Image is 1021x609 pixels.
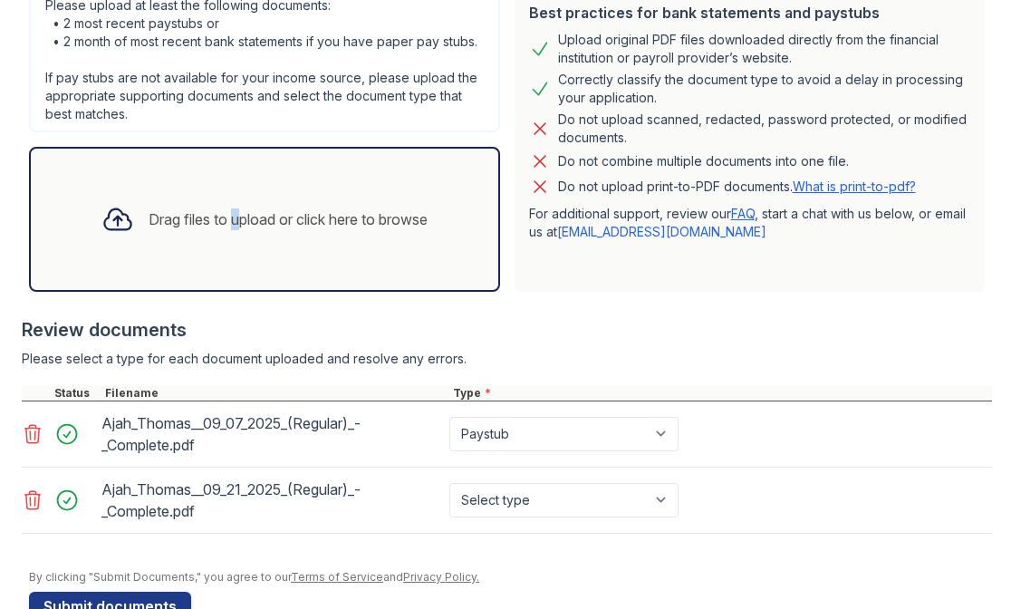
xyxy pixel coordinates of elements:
[558,31,971,67] div: Upload original PDF files downloaded directly from the financial institution or payroll provider’...
[22,317,992,343] div: Review documents
[557,224,766,239] a: [EMAIL_ADDRESS][DOMAIN_NAME]
[558,111,971,147] div: Do not upload scanned, redacted, password protected, or modified documents.
[51,386,101,401] div: Status
[291,570,383,584] a: Terms of Service
[558,150,849,172] div: Do not combine multiple documents into one file.
[449,386,992,401] div: Type
[529,2,971,24] div: Best practices for bank statements and paystubs
[101,409,442,459] div: Ajah_Thomas__09_07_2025_(Regular)_-_Complete.pdf
[22,350,992,368] div: Please select a type for each document uploaded and resolve any errors.
[529,205,971,241] p: For additional support, review our , start a chat with us below, or email us at
[558,178,916,196] p: Do not upload print-to-PDF documents.
[149,208,428,230] div: Drag files to upload or click here to browse
[731,206,755,221] a: FAQ
[101,386,449,401] div: Filename
[403,570,479,584] a: Privacy Policy.
[29,570,992,585] div: By clicking "Submit Documents," you agree to our and
[101,475,442,526] div: Ajah_Thomas__09_21_2025_(Regular)_-_Complete.pdf
[793,179,916,194] a: What is print-to-pdf?
[558,71,971,107] div: Correctly classify the document type to avoid a delay in processing your application.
